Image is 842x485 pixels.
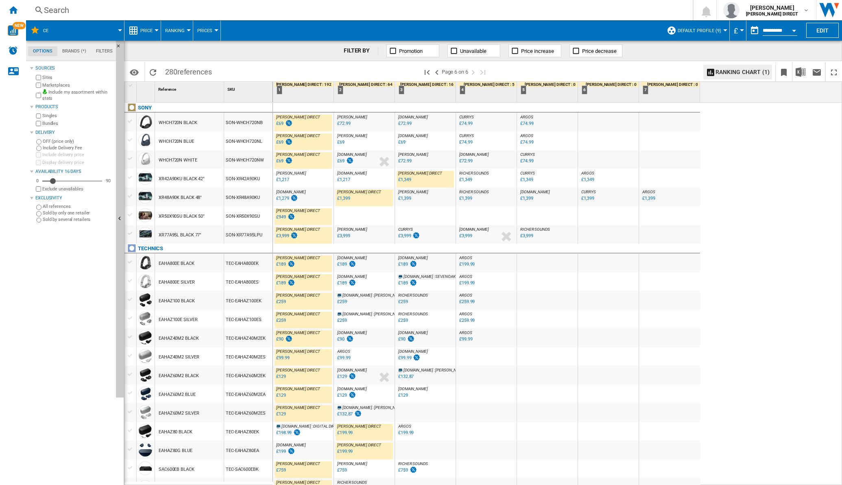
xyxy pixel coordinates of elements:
[337,299,347,304] div: £259
[116,41,124,398] button: Hide
[508,44,561,57] button: Price increase
[337,121,350,126] div: £72.99
[275,115,332,133] div: [PERSON_NAME] DIRECT £69
[275,208,332,227] div: [PERSON_NAME] DIRECT £949
[398,256,428,260] span: [DOMAIN_NAME]
[276,262,286,267] div: £189
[275,312,332,330] div: [PERSON_NAME] DIRECT £259
[519,82,578,87] div: [PERSON_NAME] DIRECT : 0
[42,89,113,102] label: Include my assortment within stats
[398,190,428,194] span: [PERSON_NAME]
[337,227,367,232] span: [PERSON_NAME]
[519,115,576,133] div: ARGOS £74.99
[398,293,428,297] span: RICHER SOUNDS
[730,20,746,41] md-menu: Currency
[36,90,41,100] input: Include my assortment within stats
[43,210,113,216] label: Sold by only one retailer
[276,233,289,238] div: £3,999
[447,44,500,57] button: Unavailable
[275,176,289,184] div: Last updated : Sunday, 12 October 2025 10:10
[42,74,113,81] label: Sites
[346,157,354,164] img: promotionV3.png
[337,196,350,201] div: £1,399
[398,177,411,182] div: £1,349
[397,152,454,171] div: [PERSON_NAME] £72.99
[276,208,320,213] span: [PERSON_NAME] DIRECT
[521,48,554,54] span: Price increase
[337,233,350,238] div: £3,999
[276,177,289,182] div: £1,217
[458,115,515,133] div: CURRYS £74.99
[397,274,454,293] div: [DOMAIN_NAME] : SEVENOAKS SOUND & VISION ON-LINE £189
[458,171,515,190] div: RICHER SOUNDS £1,349
[285,138,293,145] img: promotionV3.png
[723,2,739,18] img: profile.jpg
[158,87,176,92] span: Reference
[275,82,334,87] div: [PERSON_NAME] DIRECT : 192
[276,214,286,220] div: £949
[275,213,295,221] div: Last updated : Sunday, 12 October 2025 06:50
[397,194,411,203] div: Last updated : Sunday, 12 October 2025 10:13
[826,62,842,81] button: Maximize
[397,115,454,133] div: [DOMAIN_NAME] £72.99
[276,115,320,119] span: [PERSON_NAME] DIRECT
[398,152,428,157] span: [PERSON_NAME]
[458,120,472,128] div: Last updated : Sunday, 12 October 2025 04:01
[275,194,298,203] div: Last updated : Sunday, 12 October 2025 01:13
[275,138,293,146] div: Last updated : Sunday, 12 October 2025 06:52
[285,157,293,164] img: promotionV3.png
[642,196,655,201] div: £1,399
[276,140,284,145] div: £69
[409,279,417,286] img: promotionV3.png
[520,152,534,157] span: CURRYS
[275,171,332,190] div: [PERSON_NAME] £1,217
[520,121,533,126] div: £74.99
[275,133,332,152] div: [PERSON_NAME] DIRECT £69
[458,260,475,269] div: Last updated : Sunday, 12 October 2025 04:26
[734,26,738,35] span: £
[520,196,533,201] div: £1,399
[140,28,153,33] span: Price
[36,83,41,88] input: Marketplaces
[792,62,809,81] button: Download in Excel
[746,22,763,39] button: md-calendar
[336,298,347,306] div: Last updated : Sunday, 12 October 2025 02:17
[337,140,345,145] div: £69
[337,115,367,119] span: [PERSON_NAME]
[641,82,700,102] div: 7 [PERSON_NAME] DIRECT : 0
[459,293,472,297] span: ARGOS
[275,152,332,171] div: [PERSON_NAME] DIRECT £69
[276,133,320,138] span: [PERSON_NAME] DIRECT
[397,190,454,208] div: [PERSON_NAME] £1,399
[581,171,594,175] span: ARGOS
[520,227,550,232] span: RICHER SOUNDS
[336,157,354,165] div: Last updated : Sunday, 12 October 2025 04:27
[520,177,533,182] div: £1,349
[459,233,472,238] div: £3,999
[337,171,367,175] span: [DOMAIN_NAME]
[275,274,332,293] div: [PERSON_NAME] DIRECT £189
[519,194,533,203] div: Last updated : Sunday, 12 October 2025 10:08
[336,171,393,190] div: [DOMAIN_NAME] £1,217
[337,256,367,260] span: [DOMAIN_NAME]
[459,262,475,267] div: £199.99
[36,205,41,210] input: All references
[458,157,472,165] div: Last updated : Sunday, 12 October 2025 01:51
[336,138,345,146] div: Last updated : Sunday, 12 October 2025 01:33
[458,274,515,293] div: ARGOS £199.99
[458,298,475,306] div: Last updated : Sunday, 12 October 2025 04:05
[459,115,473,119] span: CURRYS
[42,186,113,192] label: Exclude unavailables
[276,190,306,194] span: [DOMAIN_NAME]
[287,279,295,286] img: promotionV3.png
[519,171,576,190] div: CURRYS £1,349
[276,274,320,279] span: [PERSON_NAME] DIRECT
[42,89,47,94] img: mysite-bg-18x18.png
[422,62,432,81] button: First page
[397,256,454,274] div: [DOMAIN_NAME] £189
[458,293,515,312] div: ARGOS £259.99
[569,44,622,57] button: Price decrease
[458,190,515,208] div: RICHER SOUNDS £1,399
[581,190,596,194] span: CURRYS
[126,65,142,79] button: Options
